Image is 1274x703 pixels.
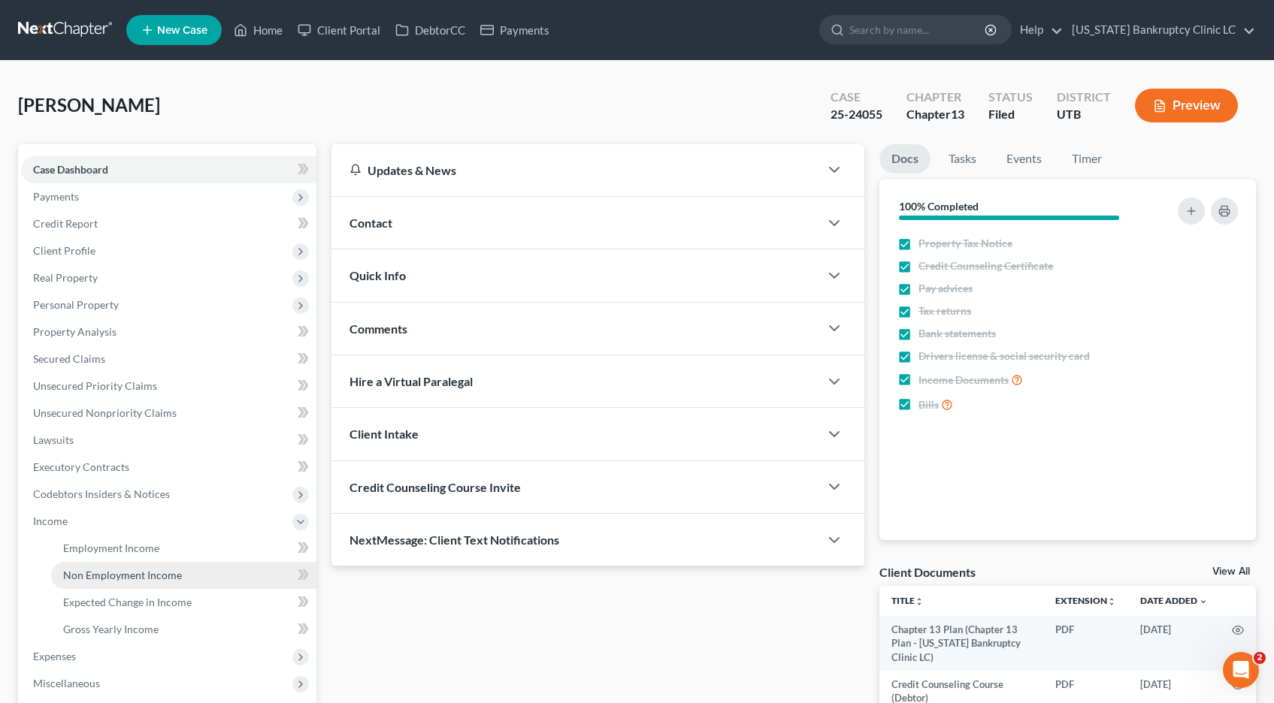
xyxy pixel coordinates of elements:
[63,623,159,635] span: Gross Yearly Income
[918,373,1009,388] span: Income Documents
[33,514,68,527] span: Income
[63,542,159,554] span: Employment Income
[33,650,76,662] span: Expenses
[937,144,988,173] a: Tasks
[33,190,79,203] span: Payments
[350,216,392,230] span: Contact
[290,17,388,44] a: Client Portal
[891,595,924,606] a: Titleunfold_more
[1057,106,1111,123] div: UTB
[350,427,419,441] span: Client Intake
[33,677,100,689] span: Miscellaneous
[899,200,979,213] strong: 100% Completed
[1043,616,1128,671] td: PDF
[33,217,98,230] span: Credit Report
[21,318,316,345] a: Property Analysis
[21,454,316,481] a: Executory Contracts
[33,460,129,473] span: Executory Contracts
[1064,17,1255,44] a: [US_STATE] Bankruptcy Clinic LC
[915,597,924,606] i: unfold_more
[18,94,160,116] span: [PERSON_NAME]
[918,281,973,296] span: Pay advices
[1057,89,1111,106] div: District
[994,144,1054,173] a: Events
[33,433,74,446] span: Lawsuits
[879,564,976,580] div: Client Documents
[21,427,316,454] a: Lawsuits
[33,487,170,500] span: Codebtors Insiders & Notices
[473,17,557,44] a: Payments
[1060,144,1114,173] a: Timer
[157,25,207,36] span: New Case
[1128,616,1220,671] td: [DATE]
[1140,595,1208,606] a: Date Added expand_more
[879,144,931,173] a: Docs
[831,106,882,123] div: 25-24055
[33,406,177,419] span: Unsecured Nonpriority Claims
[350,321,407,336] span: Comments
[226,17,290,44] a: Home
[951,107,964,121] span: 13
[849,16,987,44] input: Search by name...
[1012,17,1063,44] a: Help
[918,258,1053,273] span: Credit Counseling Certificate
[918,348,1090,364] span: Drivers license & social security card
[33,325,117,338] span: Property Analysis
[51,589,316,616] a: Expected Change in Income
[63,596,192,608] span: Expected Change in Income
[21,210,316,237] a: Credit Report
[1212,566,1250,577] a: View All
[21,345,316,373] a: Secured Claims
[51,562,316,589] a: Non Employment Income
[21,156,316,183] a: Case Dashboard
[51,616,316,643] a: Gross Yearly Income
[831,89,882,106] div: Case
[918,236,1012,251] span: Property Tax Notice
[33,271,98,284] span: Real Property
[388,17,473,44] a: DebtorCC
[350,162,801,178] div: Updates & News
[33,298,119,311] span: Personal Property
[906,106,964,123] div: Chapter
[1199,597,1208,606] i: expand_more
[879,616,1043,671] td: Chapter 13 Plan (Chapter 13 Plan - [US_STATE] Bankruptcy Clinic LC)
[33,352,105,365] span: Secured Claims
[350,268,406,282] span: Quick Info
[1055,595,1116,606] a: Extensionunfold_more
[21,373,316,400] a: Unsecured Priority Claims
[33,379,157,392] span: Unsecured Priority Claims
[33,163,108,176] span: Case Dashboard
[21,400,316,427] a: Unsecured Nonpriority Claims
[1107,597,1116,606] i: unfold_more
[906,89,964,106] div: Chapter
[1223,652,1259,688] iframe: Intercom live chat
[1254,652,1266,664] span: 2
[51,535,316,562] a: Employment Income
[350,374,473,388] span: Hire a Virtual Paralegal
[918,326,996,341] span: Bank statements
[988,89,1033,106] div: Status
[918,303,971,318] span: Tax returns
[988,106,1033,123] div: Filed
[350,533,559,547] span: NextMessage: Client Text Notifications
[63,569,182,581] span: Non Employment Income
[350,480,521,494] span: Credit Counseling Course Invite
[1135,89,1238,122] button: Preview
[918,397,939,412] span: Bills
[33,244,95,257] span: Client Profile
